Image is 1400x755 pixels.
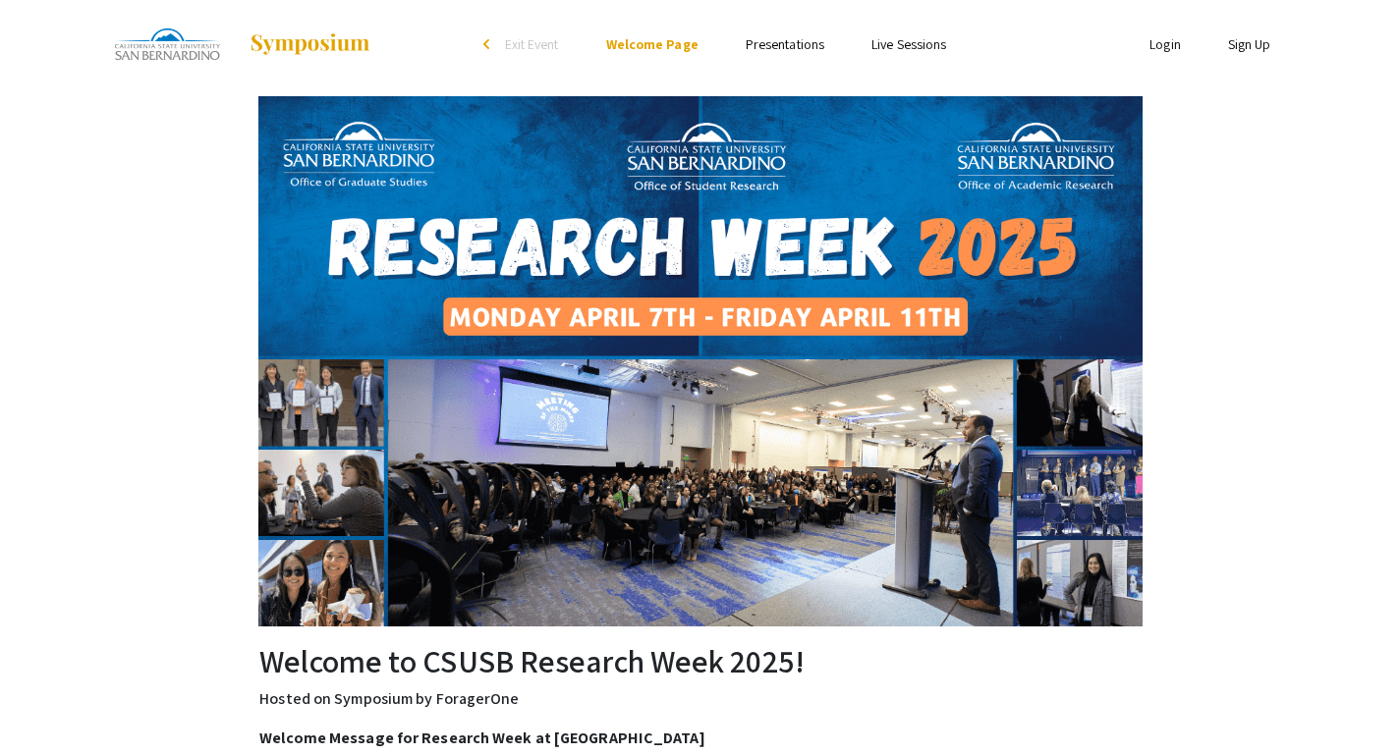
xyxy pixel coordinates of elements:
[259,642,1141,679] h2: Welcome to CSUSB Research Week 2025!
[871,35,946,53] a: Live Sessions
[483,38,495,50] div: arrow_back_ios
[259,728,704,748] strong: Welcome Message for Research Week at [GEOGRAPHIC_DATA]
[606,35,699,53] a: Welcome Page
[258,96,1143,626] img: CSUSB Research Week 2025
[1228,35,1271,53] a: Sign Up
[505,35,559,53] span: Exit Event
[259,687,1141,711] p: Hosted on Symposium by ForagerOne
[746,35,824,53] a: Presentations
[15,667,84,740] iframe: Chat
[249,32,371,56] img: Symposium by ForagerOne
[106,20,371,69] a: CSUSB Research Week 2025
[1149,35,1181,53] a: Login
[106,20,229,69] img: CSUSB Research Week 2025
